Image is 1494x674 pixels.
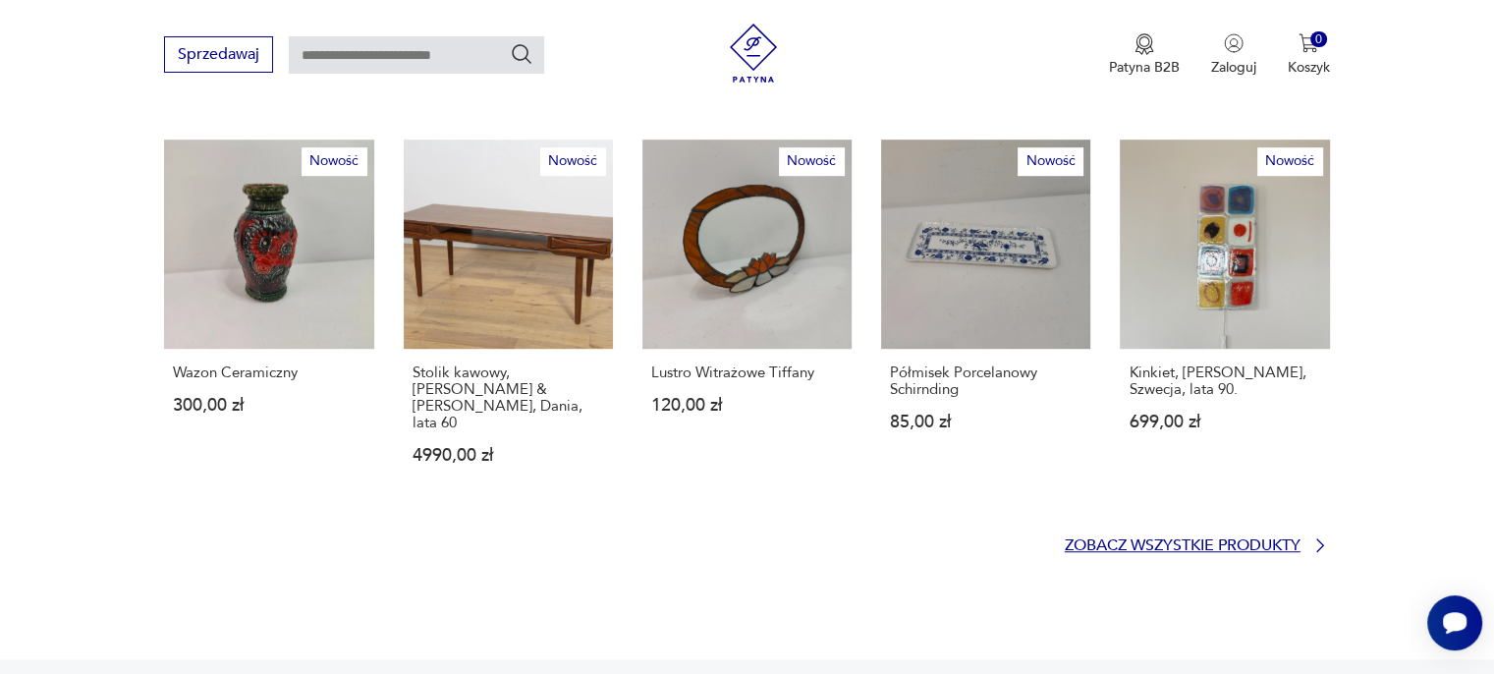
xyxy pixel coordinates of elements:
[724,24,783,83] img: Patyna - sklep z meblami i dekoracjami vintage
[164,49,273,63] a: Sprzedawaj
[881,140,1090,502] a: NowośćPółmisek Porcelanowy SchirndingPółmisek Porcelanowy Schirnding85,00 zł
[404,140,613,502] a: NowośćStolik kawowy, Sorensen & Christiansen, Dania, lata 60Stolik kawowy, [PERSON_NAME] & [PERSO...
[1310,31,1327,48] div: 0
[1129,365,1320,398] p: Kinkiet, [PERSON_NAME], Szwecja, lata 90.
[1288,58,1330,77] p: Koszyk
[651,397,843,414] p: 120,00 zł
[1129,414,1320,430] p: 699,00 zł
[642,140,852,502] a: NowośćLustro Witrażowe TiffanyLustro Witrażowe Tiffany120,00 zł
[173,397,364,414] p: 300,00 zł
[1065,535,1330,555] a: Zobacz wszystkie produkty
[1211,58,1256,77] p: Zaloguj
[890,365,1081,398] p: Półmisek Porcelanowy Schirnding
[1109,58,1180,77] p: Patyna B2B
[1065,539,1300,552] p: Zobacz wszystkie produkty
[413,447,604,464] p: 4990,00 zł
[173,365,364,381] p: Wazon Ceramiczny
[1224,33,1244,53] img: Ikonka użytkownika
[1288,33,1330,77] button: 0Koszyk
[890,414,1081,430] p: 85,00 zł
[1211,33,1256,77] button: Zaloguj
[1109,33,1180,77] a: Ikona medaluPatyna B2B
[164,140,373,502] a: NowośćWazon CeramicznyWazon Ceramiczny300,00 zł
[164,36,273,73] button: Sprzedawaj
[1427,595,1482,650] iframe: Smartsupp widget button
[1299,33,1318,53] img: Ikona koszyka
[651,365,843,381] p: Lustro Witrażowe Tiffany
[413,365,604,431] p: Stolik kawowy, [PERSON_NAME] & [PERSON_NAME], Dania, lata 60
[1134,33,1154,55] img: Ikona medalu
[510,42,533,66] button: Szukaj
[1120,140,1329,502] a: NowośćKinkiet, Ikea Gyllen, Szwecja, lata 90.Kinkiet, [PERSON_NAME], Szwecja, lata 90.699,00 zł
[1109,33,1180,77] button: Patyna B2B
